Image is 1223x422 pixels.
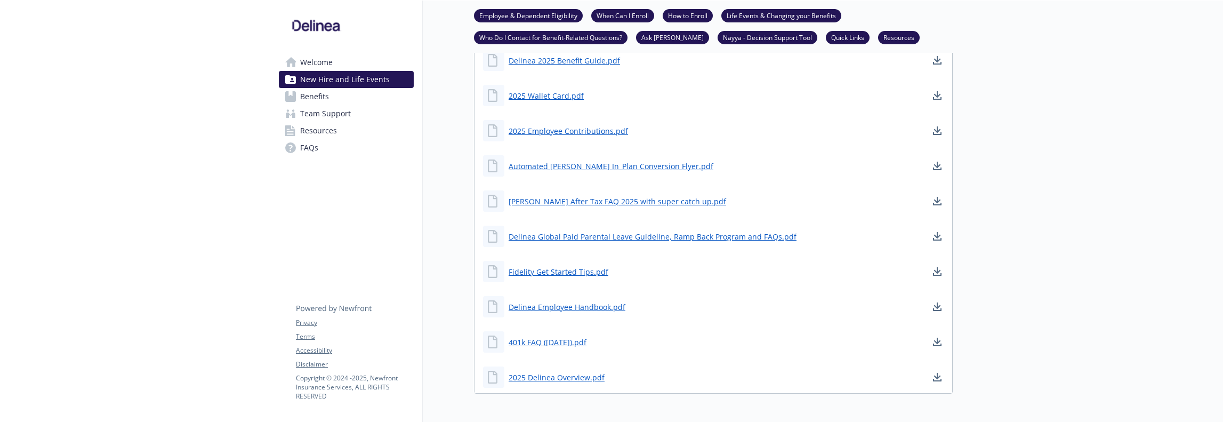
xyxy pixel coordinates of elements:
a: download document [931,160,944,172]
a: 2025 Wallet Card.pdf [509,90,584,101]
a: FAQs [279,139,414,156]
a: Terms [296,332,413,341]
a: Privacy [296,318,413,328]
a: Who Do I Contact for Benefit-Related Questions? [474,32,627,42]
a: [PERSON_NAME] After Tax FAQ 2025 with super catch up.pdf [509,196,726,207]
span: Benefits [300,88,329,105]
a: Quick Links [826,32,870,42]
a: Nayya - Decision Support Tool [718,32,817,42]
a: download document [931,195,944,208]
a: 401k FAQ ([DATE]).pdf [509,337,586,348]
a: How to Enroll [663,10,713,20]
a: Fidelity Get Started Tips.pdf [509,266,608,277]
a: download document [931,230,944,243]
a: Accessibility [296,346,413,355]
a: 2025 Employee Contributions.pdf [509,125,628,137]
a: download document [931,300,944,313]
a: New Hire and Life Events [279,71,414,88]
a: When Can I Enroll [591,10,654,20]
a: download document [931,265,944,278]
span: Team Support [300,105,351,122]
a: Delinea Employee Handbook.pdf [509,301,625,313]
span: FAQs [300,139,318,156]
a: 2025 Delinea Overview.pdf [509,372,605,383]
a: Resources [878,32,920,42]
a: Delinea 2025 Benefit Guide.pdf [509,55,620,66]
a: Welcome [279,54,414,71]
a: Employee & Dependent Eligibility [474,10,583,20]
a: Resources [279,122,414,139]
a: Delinea Global Paid Parental Leave Guideline, Ramp Back Program and FAQs.pdf [509,231,796,242]
a: download document [931,54,944,67]
p: Copyright © 2024 - 2025 , Newfront Insurance Services, ALL RIGHTS RESERVED [296,373,413,401]
a: Automated [PERSON_NAME] In_Plan Conversion Flyer.pdf [509,161,713,172]
a: download document [931,336,944,348]
a: Ask [PERSON_NAME] [636,32,709,42]
a: Team Support [279,105,414,122]
a: Benefits [279,88,414,105]
span: Resources [300,122,337,139]
a: download document [931,371,944,384]
span: Welcome [300,54,333,71]
a: Disclaimer [296,360,413,369]
a: Life Events & Changing your Benefits [721,10,841,20]
a: download document [931,124,944,137]
a: download document [931,89,944,102]
span: New Hire and Life Events [300,71,390,88]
